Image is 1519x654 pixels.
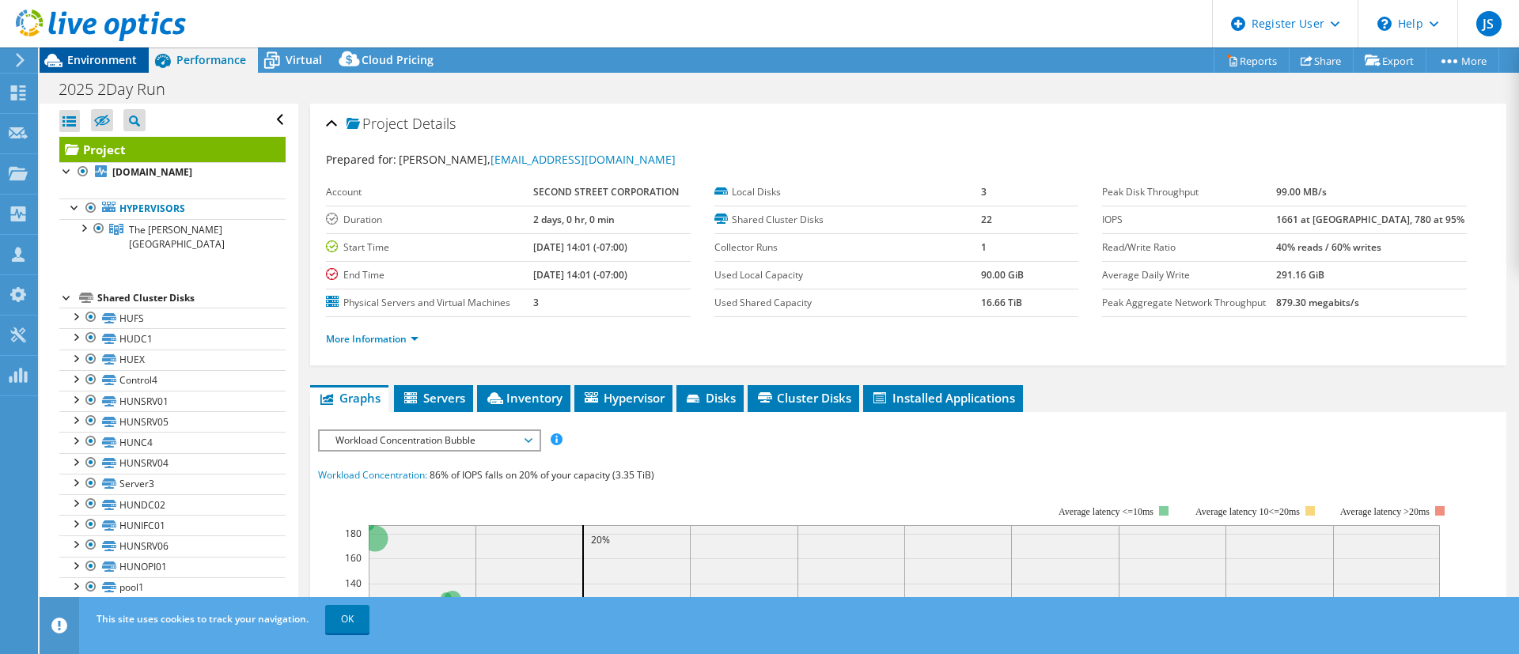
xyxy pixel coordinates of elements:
span: Graphs [318,390,381,406]
a: HUNC4 [59,432,286,452]
span: Cluster Disks [756,390,851,406]
label: Shared Cluster Disks [714,212,981,228]
label: Physical Servers and Virtual Machines [326,295,533,311]
h1: 2025 2Day Run [51,81,190,98]
span: Hypervisor [582,390,665,406]
a: pool1 [59,577,286,598]
label: Used Local Capacity [714,267,981,283]
span: Environment [67,52,137,67]
svg: \n [1377,17,1392,31]
span: JS [1476,11,1502,36]
text: 140 [345,577,362,590]
b: 1 [981,240,987,254]
label: Account [326,184,533,200]
span: Details [412,114,456,133]
a: Server3 [59,474,286,494]
a: HUDC1 [59,328,286,349]
tspan: Average latency 10<=20ms [1195,506,1300,517]
span: Installed Applications [871,390,1015,406]
div: Shared Cluster Disks [97,289,286,308]
label: Peak Disk Throughput [1102,184,1276,200]
a: HUNSRV05 [59,411,286,432]
text: 180 [345,527,362,540]
b: 99.00 MB/s [1276,185,1327,198]
span: 86% of IOPS falls on 20% of your capacity (3.35 TiB) [430,468,654,482]
label: Peak Aggregate Network Throughput [1102,295,1276,311]
b: 3 [533,296,539,309]
a: Project [59,137,286,162]
text: Average latency >20ms [1340,506,1430,517]
label: Used Shared Capacity [714,295,981,311]
label: Prepared for: [326,152,396,167]
b: 1661 at [GEOGRAPHIC_DATA], 780 at 95% [1276,213,1464,226]
a: OK [325,605,369,633]
b: SECOND STREET CORPORATION [533,185,679,198]
b: 3 [981,185,987,198]
tspan: Average latency <=10ms [1059,506,1153,517]
a: The Huntley Hotel [59,219,286,254]
span: Virtual [286,52,322,67]
span: Disks [684,390,736,406]
a: HUFS [59,308,286,328]
a: HUNSRV01 [59,391,286,411]
b: [DATE] 14:01 (-07:00) [533,240,627,254]
a: HUNIFC01 [59,515,286,535]
a: More [1426,48,1499,73]
span: [PERSON_NAME], [399,152,676,167]
a: HUNDC02 [59,494,286,515]
a: Control4 [59,370,286,391]
a: [DOMAIN_NAME] [59,162,286,183]
a: Export [1353,48,1426,73]
span: Workload Concentration Bubble [328,431,531,450]
b: 22 [981,213,992,226]
a: Reports [1214,48,1290,73]
b: [DATE] 14:01 (-07:00) [533,268,627,282]
label: Duration [326,212,533,228]
b: 40% reads / 60% writes [1276,240,1381,254]
span: This site uses cookies to track your navigation. [97,612,309,626]
a: HUNSRV04 [59,453,286,474]
a: HUNSRV06 [59,535,286,556]
label: IOPS [1102,212,1276,228]
label: Read/Write Ratio [1102,240,1276,255]
b: 16.66 TiB [981,296,1022,309]
span: Workload Concentration: [318,468,427,482]
label: Start Time [326,240,533,255]
span: Inventory [485,390,563,406]
span: Servers [402,390,465,406]
b: 2 days, 0 hr, 0 min [533,213,615,226]
a: HUNOPI01 [59,557,286,577]
a: Share [1289,48,1354,73]
a: More Information [326,332,419,346]
span: Performance [176,52,246,67]
label: End Time [326,267,533,283]
b: [DOMAIN_NAME] [112,165,192,179]
span: Project [347,116,408,132]
a: [EMAIL_ADDRESS][DOMAIN_NAME] [491,152,676,167]
b: 90.00 GiB [981,268,1024,282]
label: Local Disks [714,184,981,200]
span: The [PERSON_NAME][GEOGRAPHIC_DATA] [129,223,225,251]
span: Cloud Pricing [362,52,434,67]
text: 160 [345,551,362,565]
b: 879.30 megabits/s [1276,296,1359,309]
a: Hypervisors [59,198,286,219]
a: HUEX [59,350,286,370]
label: Collector Runs [714,240,981,255]
label: Average Daily Write [1102,267,1276,283]
text: 20% [591,533,610,546]
b: 291.16 GiB [1276,268,1324,282]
